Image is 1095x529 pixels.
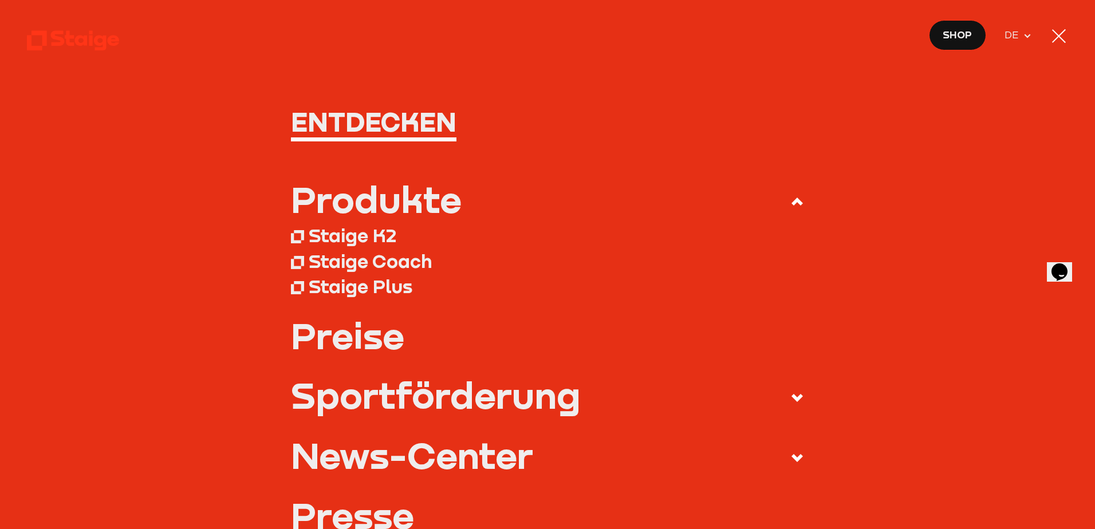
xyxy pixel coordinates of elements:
[291,248,805,273] a: Staige Coach
[291,437,533,473] div: News-Center
[309,224,396,246] div: Staige K2
[309,275,412,297] div: Staige Plus
[291,181,462,217] div: Produkte
[291,223,805,248] a: Staige K2
[1005,27,1023,44] span: DE
[309,250,432,272] div: Staige Coach
[943,27,972,43] span: Shop
[291,317,805,353] a: Preise
[929,20,986,50] a: Shop
[291,274,805,299] a: Staige Plus
[291,377,581,413] div: Sportförderung
[1047,247,1084,282] iframe: chat widget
